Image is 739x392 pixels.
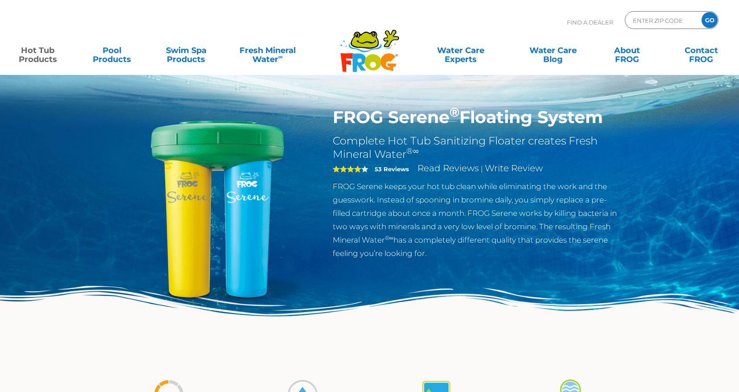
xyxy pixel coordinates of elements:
a: Swim SpaProducts [157,41,215,59]
a: Water CareExperts [414,41,508,59]
p: FROG Serene keeps your hot tub clean while eliminating the work and the guesswork. Instead of spo... [333,180,624,260]
span: 4 [333,165,361,173]
sup: ®∞ [406,146,419,156]
sup: ®∞ [385,235,393,241]
a: AboutFROG [598,41,656,59]
h1: FROG Serene Floating System [333,107,624,128]
a: Read Reviews [417,163,479,173]
a: Write Review [485,163,543,173]
sup: ∞ [278,53,283,60]
a: PoolProducts [83,41,140,59]
input: GO [702,12,718,28]
a: ContactFROG [673,41,730,59]
a: Hot TubProducts [9,41,66,59]
h2: Complete Hot Tub Sanitizing Floater creates Fresh Mineral Water [333,134,624,161]
a: Fresh MineralWater∞ [231,41,304,59]
img: hot-tub-product-serene-floater.png [116,107,320,311]
a: Water CareBlog [524,41,582,59]
strong: 53 Reviews [375,165,409,173]
p: Find A Dealer [567,11,613,33]
img: Frog Products Logo [335,18,404,72]
sup: ® [450,104,459,120]
span: | [481,165,483,173]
